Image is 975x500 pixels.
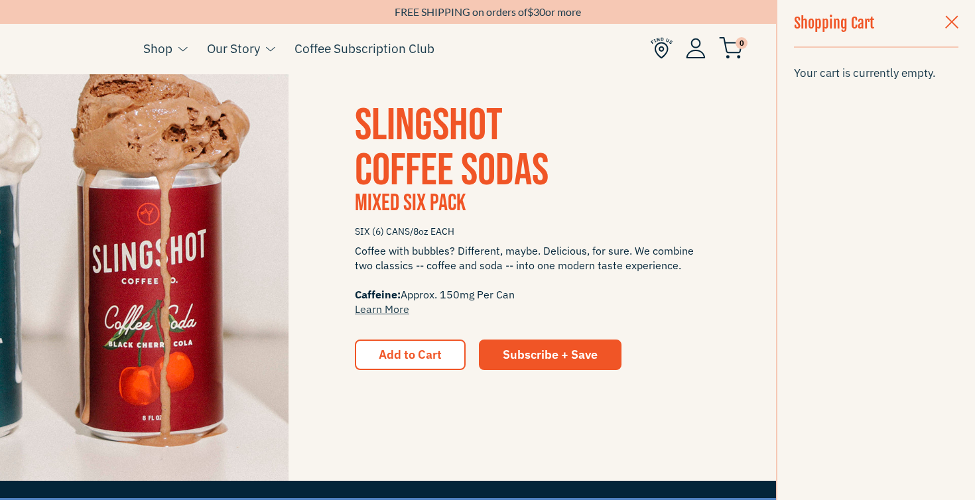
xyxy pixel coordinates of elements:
button: Add to Cart [355,340,466,370]
span: SIX (6) CANS/8oz EACH [355,220,710,243]
span: $ [527,5,533,18]
span: 0 [736,37,747,49]
span: 30 [533,5,545,18]
span: Add to Cart [379,347,442,362]
a: Our Story [207,38,260,58]
p: Your cart is currently empty. [794,64,958,82]
a: Coffee Subscription Club [294,38,434,58]
img: cart [719,37,743,59]
a: Subscribe + Save [479,340,621,370]
span: Mixed Six Pack [355,189,466,218]
span: Subscribe + Save [503,347,598,362]
a: Learn More [355,302,409,316]
span: SLINGSHOT COFFEE SODAS [355,99,549,198]
img: Find Us [651,37,673,59]
a: Shop [143,38,172,58]
a: SLINGSHOTCOFFEE SODAS [355,99,549,198]
span: Coffee with bubbles? Different, maybe. Delicious, for sure. We combine two classics -- coffee and... [355,243,710,316]
img: Account [686,38,706,58]
span: Caffeine: [355,288,401,301]
a: 0 [719,40,743,56]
